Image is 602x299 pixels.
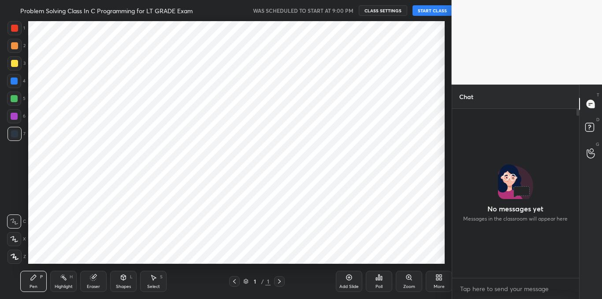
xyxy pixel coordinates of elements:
[7,214,26,229] div: C
[55,284,73,289] div: Highlight
[452,85,480,108] p: Chat
[7,250,26,264] div: Z
[30,284,37,289] div: Pen
[7,74,26,88] div: 4
[7,232,26,246] div: X
[412,5,452,16] button: START CLASS
[7,127,26,141] div: 7
[87,284,100,289] div: Eraser
[339,284,359,289] div: Add Slide
[596,116,599,123] p: D
[597,92,599,98] p: T
[70,275,73,279] div: H
[265,277,271,285] div: 1
[7,39,26,53] div: 2
[375,284,383,289] div: Poll
[40,275,43,279] div: P
[116,284,131,289] div: Shapes
[20,7,193,15] h4: Problem Solving Class In C Programming for LT GRADE Exam
[261,279,264,284] div: /
[7,56,26,70] div: 3
[596,141,599,148] p: G
[253,7,353,15] h5: WAS SCHEDULED TO START AT 9:00 PM
[160,275,163,279] div: S
[359,5,407,16] button: CLASS SETTINGS
[147,284,160,289] div: Select
[434,284,445,289] div: More
[130,275,133,279] div: L
[7,21,25,35] div: 1
[403,284,415,289] div: Zoom
[7,109,26,123] div: 6
[250,279,259,284] div: 1
[7,92,26,106] div: 5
